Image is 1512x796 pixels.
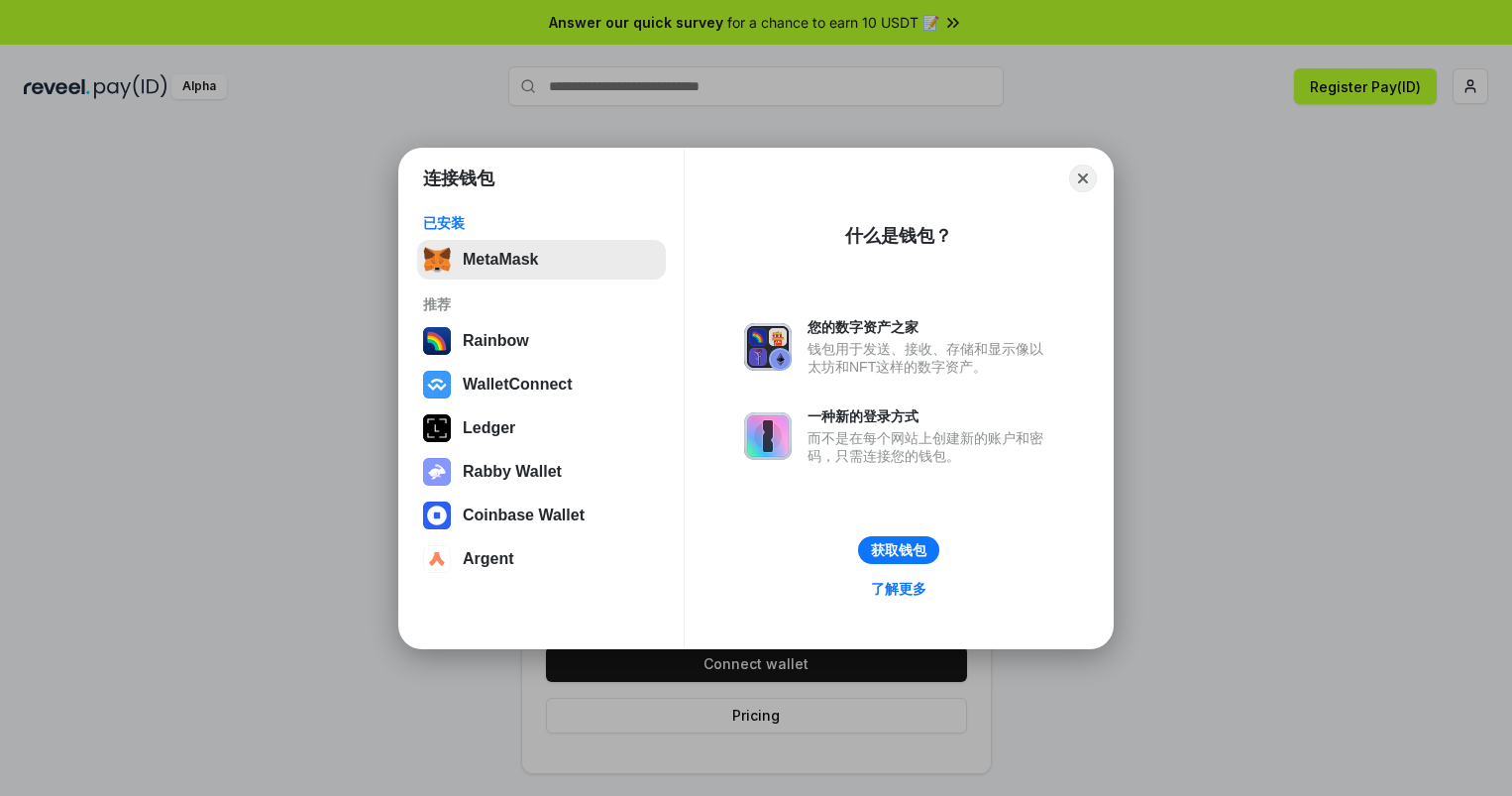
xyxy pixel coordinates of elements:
div: 什么是钱包？ [845,224,952,248]
img: svg+xml,%3Csvg%20xmlns%3D%22http%3A%2F%2Fwww.w3.org%2F2000%2Fsvg%22%20fill%3D%22none%22%20viewBox... [423,458,451,486]
img: svg+xml,%3Csvg%20width%3D%2228%22%20height%3D%2228%22%20viewBox%3D%220%200%2028%2028%22%20fill%3D... [423,371,451,398]
img: svg+xml,%3Csvg%20width%3D%2228%22%20height%3D%2228%22%20viewBox%3D%220%200%2028%2028%22%20fill%3D... [423,502,451,529]
div: Coinbase Wallet [463,507,585,524]
button: Rainbow [417,321,666,361]
div: Argent [463,550,514,568]
div: 推荐 [423,295,660,313]
div: 钱包用于发送、接收、存储和显示像以太坊和NFT这样的数字资产。 [808,340,1053,376]
button: Close [1069,165,1097,192]
button: 获取钱包 [858,536,939,564]
div: Rabby Wallet [463,463,562,481]
div: MetaMask [463,251,538,269]
img: svg+xml,%3Csvg%20fill%3D%22none%22%20height%3D%2233%22%20viewBox%3D%220%200%2035%2033%22%20width%... [423,246,451,274]
div: 而不是在每个网站上创建新的账户和密码，只需连接您的钱包。 [808,429,1053,465]
h1: 连接钱包 [423,167,494,190]
img: svg+xml,%3Csvg%20xmlns%3D%22http%3A%2F%2Fwww.w3.org%2F2000%2Fsvg%22%20fill%3D%22none%22%20viewBox... [744,323,792,371]
div: 获取钱包 [871,541,926,559]
button: Argent [417,539,666,579]
div: Rainbow [463,332,529,350]
div: WalletConnect [463,376,573,394]
a: 了解更多 [859,576,938,602]
div: Ledger [463,419,515,437]
div: 已安装 [423,214,660,232]
div: 您的数字资产之家 [808,318,1053,336]
img: svg+xml,%3Csvg%20xmlns%3D%22http%3A%2F%2Fwww.w3.org%2F2000%2Fsvg%22%20width%3D%2228%22%20height%3... [423,414,451,442]
button: WalletConnect [417,365,666,404]
div: 一种新的登录方式 [808,407,1053,425]
img: svg+xml,%3Csvg%20width%3D%22120%22%20height%3D%22120%22%20viewBox%3D%220%200%20120%20120%22%20fil... [423,327,451,355]
button: MetaMask [417,240,666,280]
button: Rabby Wallet [417,452,666,492]
button: Coinbase Wallet [417,496,666,535]
img: svg+xml,%3Csvg%20xmlns%3D%22http%3A%2F%2Fwww.w3.org%2F2000%2Fsvg%22%20fill%3D%22none%22%20viewBox... [744,412,792,460]
div: 了解更多 [871,580,926,598]
img: svg+xml,%3Csvg%20width%3D%2228%22%20height%3D%2228%22%20viewBox%3D%220%200%2028%2028%22%20fill%3D... [423,545,451,573]
button: Ledger [417,408,666,448]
